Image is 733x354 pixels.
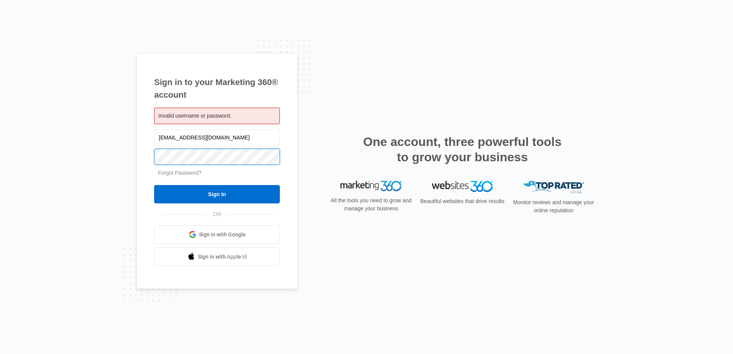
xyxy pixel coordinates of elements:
[158,170,202,176] a: Forgot Password?
[154,247,280,266] a: Sign in with Apple Id
[523,181,584,193] img: Top Rated Local
[328,197,414,213] p: All the tools you need to grow and manage your business
[419,197,505,205] p: Beautiful websites that drive results
[154,225,280,244] a: Sign in with Google
[340,181,402,192] img: Marketing 360
[154,185,280,203] input: Sign In
[198,253,247,261] span: Sign in with Apple Id
[154,129,280,146] input: Email
[432,181,493,192] img: Websites 360
[199,231,246,239] span: Sign in with Google
[154,76,280,101] h1: Sign in to your Marketing 360® account
[511,198,597,215] p: Monitor reviews and manage your online reputation
[361,134,564,165] h2: One account, three powerful tools to grow your business
[158,113,232,119] span: Invalid username or password.
[208,210,227,218] span: OR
